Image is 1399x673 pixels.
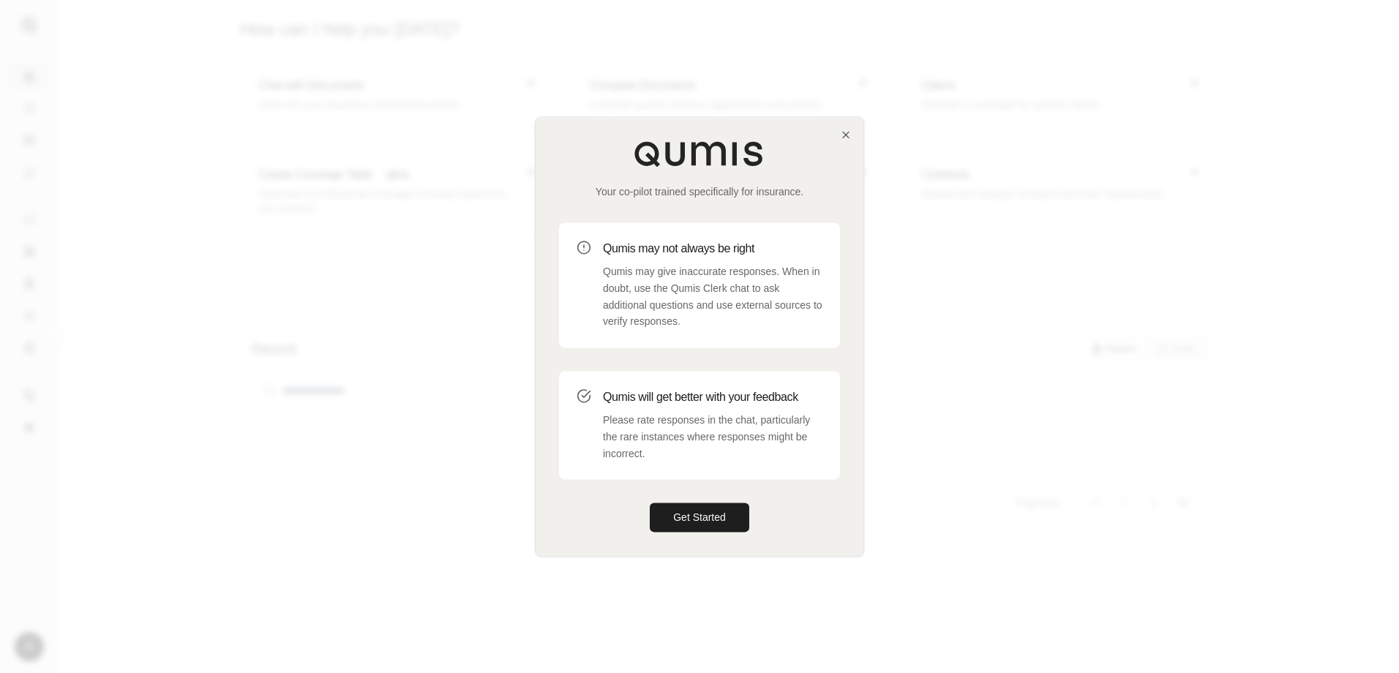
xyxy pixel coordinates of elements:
p: Qumis may give inaccurate responses. When in doubt, use the Qumis Clerk chat to ask additional qu... [603,263,822,330]
button: Get Started [650,503,749,533]
img: Qumis Logo [634,140,765,167]
h3: Qumis will get better with your feedback [603,388,822,406]
p: Please rate responses in the chat, particularly the rare instances where responses might be incor... [603,412,822,462]
p: Your co-pilot trained specifically for insurance. [559,184,840,199]
h3: Qumis may not always be right [603,240,822,257]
